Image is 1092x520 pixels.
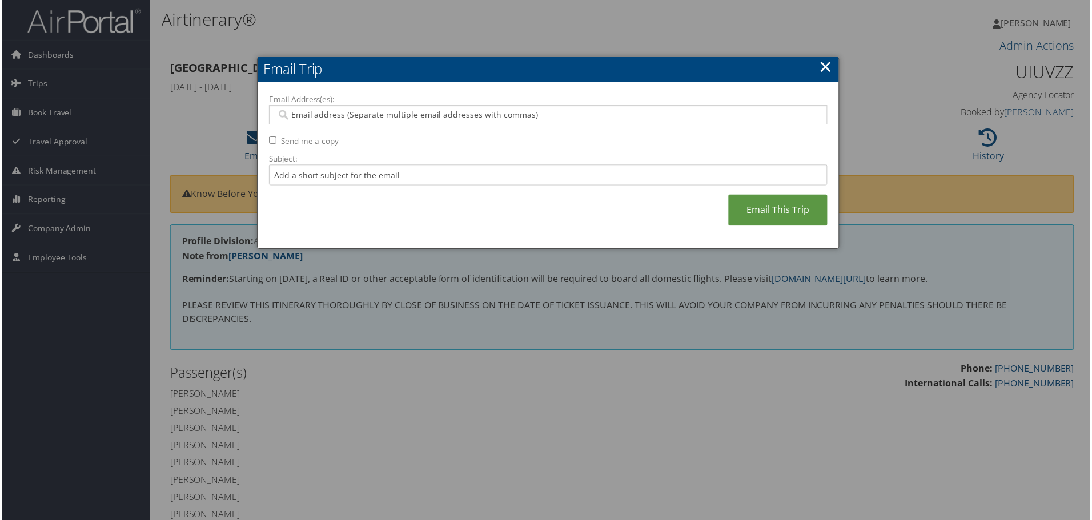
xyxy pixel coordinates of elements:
[256,57,840,82] h2: Email Trip
[268,154,829,165] label: Subject:
[280,136,338,147] label: Send me a copy
[268,165,829,186] input: Add a short subject for the email
[821,55,834,78] a: ×
[275,110,821,121] input: Email address (Separate multiple email addresses with commas)
[268,94,829,106] label: Email Address(es):
[729,195,829,227] a: Email This Trip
